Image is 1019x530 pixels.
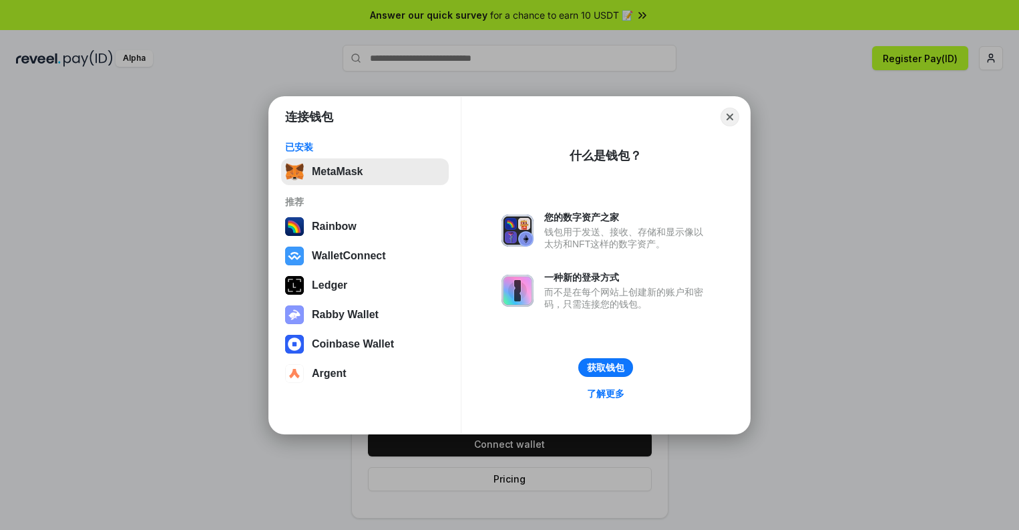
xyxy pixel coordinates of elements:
div: 您的数字资产之家 [544,211,710,223]
div: MetaMask [312,166,363,178]
div: 而不是在每个网站上创建新的账户和密码，只需连接您的钱包。 [544,286,710,310]
img: svg+xml,%3Csvg%20xmlns%3D%22http%3A%2F%2Fwww.w3.org%2F2000%2Fsvg%22%20width%3D%2228%22%20height%3... [285,276,304,295]
button: Ledger [281,272,449,299]
button: Close [721,108,739,126]
div: Rainbow [312,221,357,233]
img: svg+xml,%3Csvg%20xmlns%3D%22http%3A%2F%2Fwww.w3.org%2F2000%2Fsvg%22%20fill%3D%22none%22%20viewBox... [501,215,534,247]
div: Argent [312,368,347,380]
div: 获取钱包 [587,362,624,374]
button: Coinbase Wallet [281,331,449,358]
img: svg+xml,%3Csvg%20width%3D%2228%22%20height%3D%2228%22%20viewBox%3D%220%200%2028%2028%22%20fill%3D... [285,247,304,265]
img: svg+xml,%3Csvg%20xmlns%3D%22http%3A%2F%2Fwww.w3.org%2F2000%2Fsvg%22%20fill%3D%22none%22%20viewBox... [501,275,534,307]
a: 了解更多 [579,385,632,402]
button: Rabby Wallet [281,301,449,328]
img: svg+xml,%3Csvg%20fill%3D%22none%22%20height%3D%2233%22%20viewBox%3D%220%200%2035%2033%22%20width%... [285,162,304,181]
div: 已安装 [285,141,445,153]
h1: 连接钱包 [285,109,333,125]
button: MetaMask [281,158,449,185]
div: 推荐 [285,196,445,208]
button: Argent [281,360,449,387]
div: 什么是钱包？ [570,148,642,164]
div: Rabby Wallet [312,309,379,321]
img: svg+xml,%3Csvg%20width%3D%2228%22%20height%3D%2228%22%20viewBox%3D%220%200%2028%2028%22%20fill%3D... [285,335,304,354]
button: WalletConnect [281,243,449,269]
img: svg+xml,%3Csvg%20width%3D%2228%22%20height%3D%2228%22%20viewBox%3D%220%200%2028%2028%22%20fill%3D... [285,364,304,383]
img: svg+xml,%3Csvg%20xmlns%3D%22http%3A%2F%2Fwww.w3.org%2F2000%2Fsvg%22%20fill%3D%22none%22%20viewBox... [285,305,304,324]
div: Coinbase Wallet [312,338,394,350]
div: 一种新的登录方式 [544,271,710,283]
div: Ledger [312,279,347,291]
button: Rainbow [281,213,449,240]
img: svg+xml,%3Csvg%20width%3D%22120%22%20height%3D%22120%22%20viewBox%3D%220%200%20120%20120%22%20fil... [285,217,304,236]
button: 获取钱包 [578,358,633,377]
div: 了解更多 [587,388,624,400]
div: 钱包用于发送、接收、存储和显示像以太坊和NFT这样的数字资产。 [544,226,710,250]
div: WalletConnect [312,250,386,262]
